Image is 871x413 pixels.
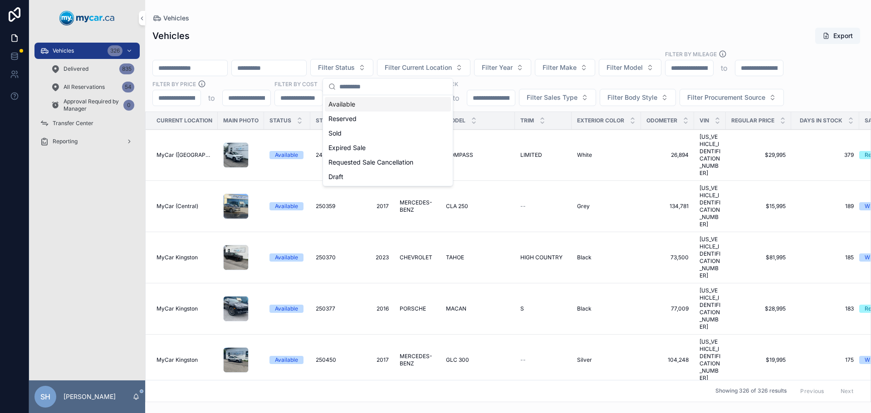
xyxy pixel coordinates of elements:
[731,117,774,124] span: Regular Price
[700,236,720,279] span: [US_VEHICLE_IDENTIFICATION_NUMBER]
[64,98,120,112] span: Approval Required by Manager
[323,95,453,186] div: Suggestions
[520,254,563,261] span: HIGH COUNTRY
[157,356,212,364] a: MyCar Kingston
[400,305,426,312] span: PORSCHE
[446,254,509,261] a: TAHOE
[520,356,526,364] span: --
[599,59,661,76] button: Select Button
[607,63,643,72] span: Filter Model
[53,120,93,127] span: Transfer Center
[157,151,212,159] a: MyCar ([GEOGRAPHIC_DATA])
[520,254,566,261] a: HIGH COUNTRY
[797,203,854,210] a: 189
[362,203,389,210] a: 2017
[446,151,473,159] span: COMPASS
[64,392,116,401] p: [PERSON_NAME]
[543,63,577,72] span: Filter Make
[316,151,335,159] span: 241057
[45,97,140,113] a: Approval Required by Manager0
[577,254,636,261] a: Black
[157,356,198,364] span: MyCar Kingston
[310,59,373,76] button: Select Button
[731,254,786,261] span: $81,995
[731,203,786,210] a: $15,995
[152,14,189,23] a: Vehicles
[316,305,352,312] a: 250377
[577,203,590,210] span: Grey
[316,203,335,210] span: 250359
[45,61,140,77] a: Delivered835
[577,151,636,159] a: White
[646,356,689,364] a: 104,248
[577,356,636,364] a: Silver
[400,305,435,312] a: PORSCHE
[731,305,786,312] span: $28,995
[325,112,451,126] div: Reserved
[123,100,134,111] div: 0
[520,203,566,210] a: --
[362,254,389,261] a: 2023
[45,79,140,95] a: All Reservations54
[520,356,566,364] a: --
[157,305,212,312] a: MyCar Kingston
[269,151,305,159] a: Available
[400,199,435,214] a: MERCEDES-BENZ
[275,202,298,210] div: Available
[527,93,577,102] span: Filter Sales Type
[275,356,298,364] div: Available
[577,356,592,364] span: Silver
[797,254,854,261] a: 185
[269,253,305,262] a: Available
[152,29,190,42] h1: Vehicles
[316,203,352,210] a: 250359
[446,203,509,210] a: CLA 250
[325,170,451,184] div: Draft
[520,151,542,159] span: LIMITED
[385,63,452,72] span: Filter Current Location
[731,356,786,364] span: $19,995
[797,356,854,364] span: 175
[700,338,720,382] span: [US_VEHICLE_IDENTIFICATION_NUMBER]
[400,353,435,367] span: MERCEDES-BENZ
[53,47,74,54] span: Vehicles
[446,305,509,312] a: MACAN
[325,97,451,112] div: Available
[519,89,596,106] button: Select Button
[646,305,689,312] a: 77,009
[731,151,786,159] a: $29,995
[316,254,336,261] span: 250370
[815,28,860,44] button: Export
[520,203,526,210] span: --
[446,356,469,364] span: GLC 300
[157,254,198,261] span: MyCar Kingston
[646,117,677,124] span: Odometer
[700,133,720,177] a: [US_VEHICLE_IDENTIFICATION_NUMBER]
[646,254,689,261] span: 73,500
[34,43,140,59] a: Vehicles326
[34,115,140,131] a: Transfer Center
[362,356,389,364] span: 2017
[446,254,464,261] span: TAHOE
[607,93,657,102] span: Filter Body Style
[453,92,460,103] p: to
[446,305,466,312] span: MACAN
[274,80,318,88] label: FILTER BY COST
[520,117,534,124] span: Trim
[325,126,451,141] div: Sold
[646,151,689,159] span: 26,894
[316,305,335,312] span: 250377
[316,117,340,124] span: Stock #
[680,89,784,106] button: Select Button
[577,203,636,210] a: Grey
[318,63,355,72] span: Filter Status
[362,305,389,312] a: 2016
[577,117,624,124] span: Exterior Color
[208,92,215,103] p: to
[715,388,787,395] span: Showing 326 of 326 results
